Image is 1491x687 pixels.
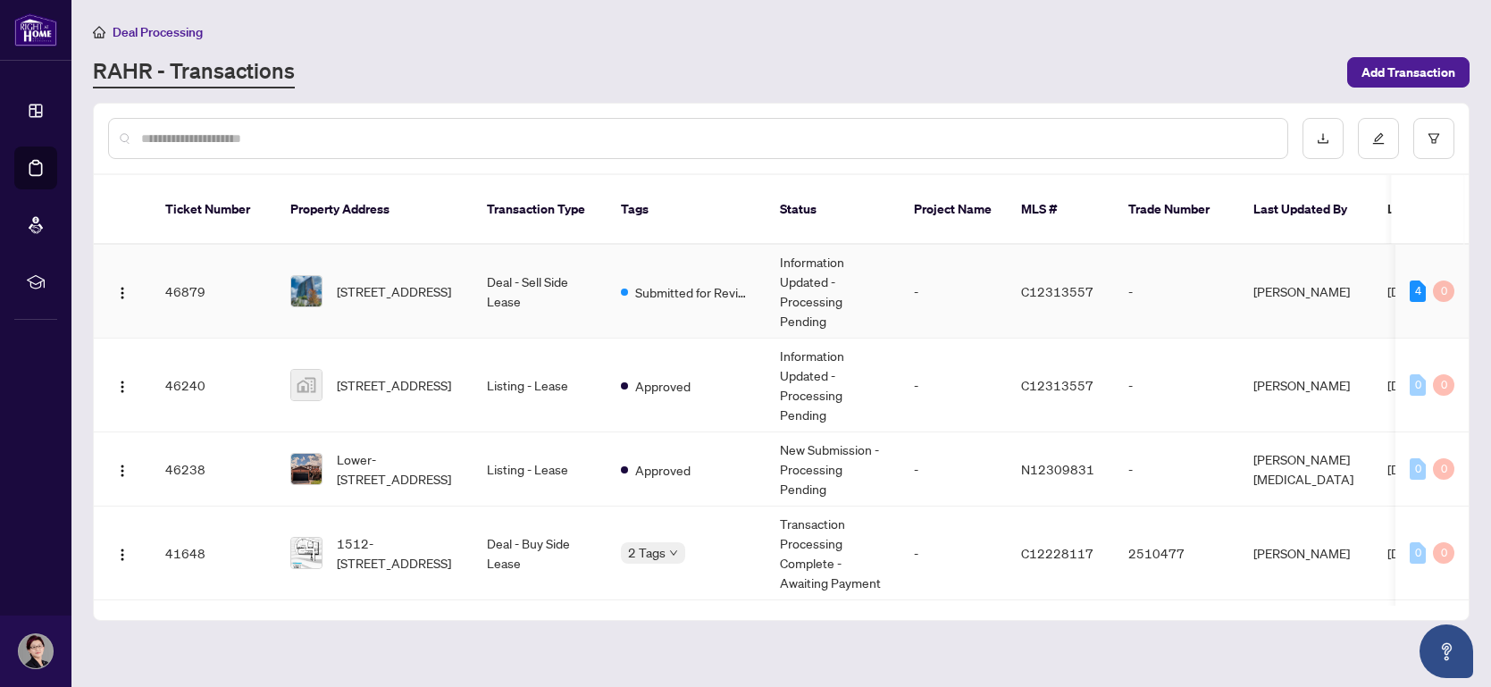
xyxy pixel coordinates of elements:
img: Logo [115,286,130,300]
div: 0 [1433,458,1454,480]
td: 2510477 [1114,507,1239,600]
img: thumbnail-img [291,454,322,484]
span: filter [1428,132,1440,145]
img: thumbnail-img [291,370,322,400]
td: - [900,245,1007,339]
img: thumbnail-img [291,276,322,306]
span: Submitted for Review [635,282,751,302]
div: 0 [1410,542,1426,564]
img: Profile Icon [19,634,53,668]
span: C12313557 [1021,377,1093,393]
td: Information Updated - Processing Pending [766,339,900,432]
td: - [900,339,1007,432]
span: Approved [635,460,691,480]
td: [PERSON_NAME] [1239,507,1373,600]
span: [DATE] [1387,545,1427,561]
span: home [93,26,105,38]
div: 0 [1433,281,1454,302]
img: Logo [115,548,130,562]
span: [DATE] [1387,377,1427,393]
th: Transaction Type [473,175,607,245]
a: RAHR - Transactions [93,56,295,88]
div: 0 [1410,374,1426,396]
div: 0 [1433,374,1454,396]
span: 1512-[STREET_ADDRESS] [337,533,458,573]
td: - [900,432,1007,507]
span: Deal Processing [113,24,203,40]
td: 46240 [151,339,276,432]
img: thumbnail-img [291,538,322,568]
td: Deal - Sell Side Lease [473,245,607,339]
button: Open asap [1420,624,1473,678]
span: [DATE] [1387,461,1427,477]
td: - [1114,432,1239,507]
th: Project Name [900,175,1007,245]
td: [PERSON_NAME] [1239,245,1373,339]
span: down [669,549,678,557]
th: Trade Number [1114,175,1239,245]
span: [STREET_ADDRESS] [337,375,451,395]
button: Logo [108,277,137,306]
th: Ticket Number [151,175,276,245]
button: Logo [108,455,137,483]
span: 2 Tags [628,542,666,563]
td: [PERSON_NAME][MEDICAL_DATA] [1239,432,1373,507]
td: Listing - Lease [473,432,607,507]
td: Transaction Processing Complete - Awaiting Payment [766,507,900,600]
span: Approved [635,376,691,396]
div: 0 [1410,458,1426,480]
td: 41648 [151,507,276,600]
button: Add Transaction [1347,57,1470,88]
td: New Submission - Processing Pending [766,432,900,507]
div: 0 [1433,542,1454,564]
button: filter [1413,118,1454,159]
button: Logo [108,371,137,399]
th: Tags [607,175,766,245]
button: edit [1358,118,1399,159]
td: 46879 [151,245,276,339]
span: N12309831 [1021,461,1094,477]
img: Logo [115,380,130,394]
th: Status [766,175,900,245]
button: Logo [108,539,137,567]
th: MLS # [1007,175,1114,245]
th: Last Updated By [1239,175,1373,245]
img: logo [14,13,57,46]
td: [PERSON_NAME] [1239,339,1373,432]
span: Add Transaction [1361,58,1455,87]
th: Property Address [276,175,473,245]
div: 4 [1410,281,1426,302]
td: 46238 [151,432,276,507]
span: C12228117 [1021,545,1093,561]
td: - [900,507,1007,600]
span: [STREET_ADDRESS] [337,281,451,301]
td: Listing - Lease [473,339,607,432]
span: edit [1372,132,1385,145]
button: download [1303,118,1344,159]
span: [DATE] [1387,283,1427,299]
span: C12313557 [1021,283,1093,299]
span: download [1317,132,1329,145]
td: Deal - Buy Side Lease [473,507,607,600]
td: - [1114,245,1239,339]
img: Logo [115,464,130,478]
td: - [1114,339,1239,432]
span: Lower-[STREET_ADDRESS] [337,449,458,489]
td: Information Updated - Processing Pending [766,245,900,339]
